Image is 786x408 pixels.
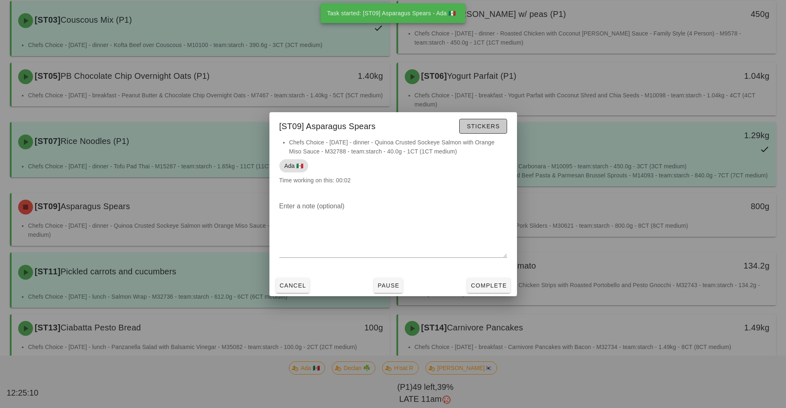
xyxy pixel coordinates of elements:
[279,282,307,289] span: Cancel
[276,278,310,293] button: Cancel
[467,278,510,293] button: Complete
[269,112,517,138] div: [ST09] Asparagus Spears
[269,138,517,193] div: Time working on this: 00:02
[466,123,500,130] span: Stickers
[470,282,507,289] span: Complete
[321,3,463,23] div: Task started: [ST09] Asparagus Spears - Ada 🇲🇽
[374,278,403,293] button: Pause
[377,282,399,289] span: Pause
[459,119,507,134] button: Stickers
[284,159,303,172] span: Ada 🇲🇽
[289,138,507,156] li: Chefs Choice - [DATE] - dinner - Quinoa Crusted Sockeye Salmon with Orange Miso Sauce - M32788 - ...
